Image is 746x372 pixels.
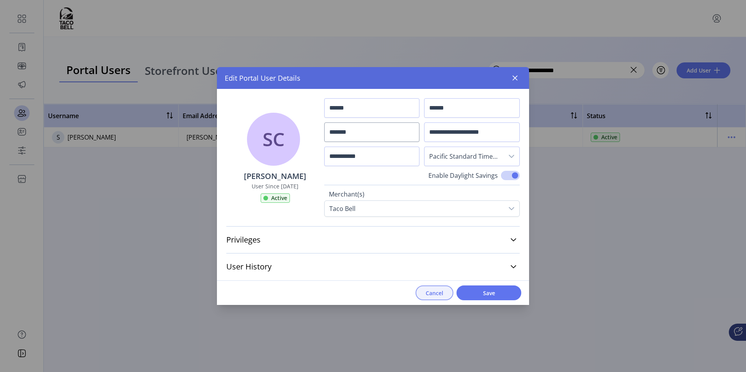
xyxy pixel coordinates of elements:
span: User History [226,263,272,271]
a: Privileges [226,231,520,248]
a: User History [226,258,520,275]
div: dropdown trigger [504,147,519,166]
button: Cancel [416,285,453,300]
span: Privileges [226,236,261,244]
span: SC [263,125,284,153]
span: Cancel [426,289,443,297]
label: User Since [DATE] [252,182,298,190]
span: Save [467,289,511,297]
div: Taco Bell [325,201,360,216]
label: Merchant(s) [329,190,515,200]
button: Save [456,285,521,300]
span: Pacific Standard Time - Los Angeles (GMT-8) [425,147,504,166]
p: [PERSON_NAME] [244,170,306,182]
span: Edit Portal User Details [225,73,300,83]
label: Enable Daylight Savings [428,171,498,180]
span: Active [271,194,287,202]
